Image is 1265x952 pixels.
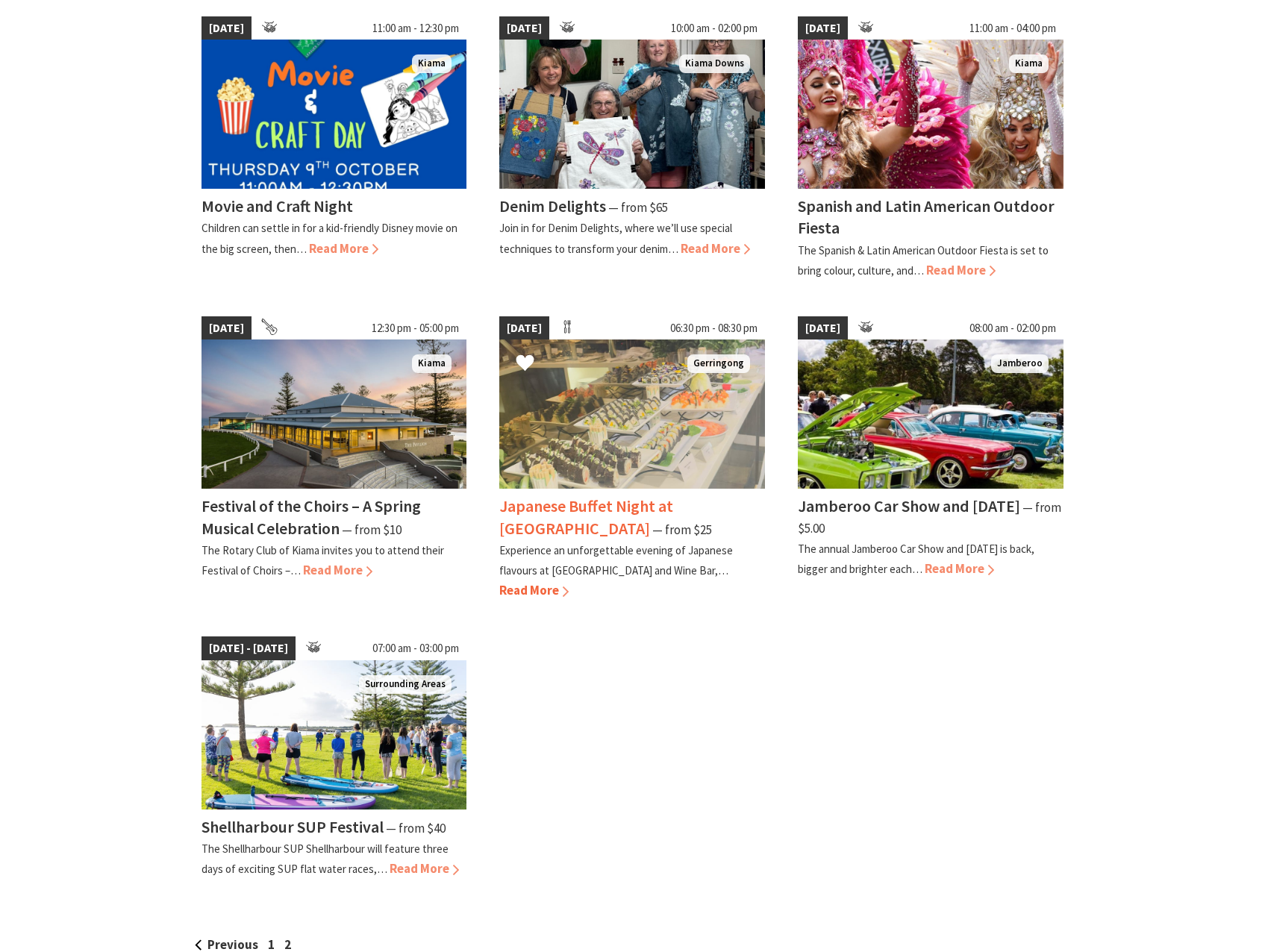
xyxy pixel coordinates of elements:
span: ⁠— from $65 [608,199,668,216]
span: [DATE] [499,316,549,340]
span: Kiama [1009,54,1049,73]
span: 06:30 pm - 08:30 pm [663,316,765,340]
span: Read More [303,562,372,578]
span: Gerringong [687,354,750,373]
h4: Japanese Buffet Night at [GEOGRAPHIC_DATA] [499,495,673,538]
p: The annual Jamberoo Car Show and [DATE] is back, bigger and brighter each… [798,542,1034,576]
span: Read More [925,560,994,577]
h4: Movie and Craft Night [202,195,353,216]
span: [DATE] [202,16,252,40]
img: Jodie Edwards Welcome to Country [202,660,467,809]
a: [DATE] 11:00 am - 12:30 pm Kiama Movie and Craft Night Children can settle in for a kid-friendly ... [202,16,467,281]
span: Read More [309,240,378,257]
span: ⁠— from $5.00 [798,499,1061,536]
span: [DATE] [798,16,848,40]
a: [DATE] 12:30 pm - 05:00 pm 2023 Festival of Choirs at the Kiama Pavilion Kiama Festival of the Ch... [202,316,467,601]
p: Children can settle in for a kid-friendly Disney movie on the big screen, then… [202,221,457,255]
span: ⁠— from $25 [652,522,712,538]
span: 08:00 am - 02:00 pm [962,316,1063,340]
img: Dancers in jewelled pink and silver costumes with feathers, holding their hands up while smiling [798,40,1063,189]
span: Kiama [412,354,452,373]
img: Jamberoo Car Show [798,339,1063,489]
button: Click to Favourite Japanese Buffet Night at Bella Char [501,339,549,389]
span: [DATE] [202,316,252,340]
img: Japanese Night at Bella Char [499,339,765,489]
span: 07:00 am - 03:00 pm [365,636,466,660]
a: [DATE] 11:00 am - 04:00 pm Dancers in jewelled pink and silver costumes with feathers, holding th... [798,16,1063,281]
span: 10:00 am - 02:00 pm [663,16,765,40]
span: [DATE] - [DATE] [202,636,296,660]
span: Kiama [412,54,452,73]
span: Read More [681,240,750,257]
span: Kiama Downs [679,54,750,73]
span: Read More [926,262,996,278]
span: 11:00 am - 12:30 pm [365,16,466,40]
a: [DATE] 08:00 am - 02:00 pm Jamberoo Car Show Jamberoo Jamberoo Car Show and [DATE] ⁠— from $5.00 ... [798,316,1063,601]
span: [DATE] [499,16,549,40]
img: group holding up their denim paintings [499,40,765,189]
p: The Shellharbour SUP Shellharbour will feature three days of exciting SUP flat water races,… [202,842,449,876]
h4: Denim Delights [499,195,606,216]
span: Surrounding Areas [359,675,452,694]
p: Join in for Denim Delights, where we’ll use special techniques to transform your denim… [499,221,732,255]
img: 2023 Festival of Choirs at the Kiama Pavilion [202,339,467,489]
span: [DATE] [798,316,848,340]
h4: Festival of the Choirs – A Spring Musical Celebration [202,495,421,538]
h4: Jamberoo Car Show and [DATE] [798,495,1020,516]
span: Jamberoo [991,354,1049,373]
p: The Spanish & Latin American Outdoor Fiesta is set to bring colour, culture, and… [798,243,1049,278]
span: ⁠— from $40 [386,820,446,836]
p: Experience an unforgettable evening of Japanese flavours at [GEOGRAPHIC_DATA] and Wine Bar,… [499,543,733,577]
span: Read More [499,582,569,598]
p: The Rotary Club of Kiama invites you to attend their Festival of Choirs –… [202,543,444,577]
span: Read More [390,860,459,877]
a: [DATE] - [DATE] 07:00 am - 03:00 pm Jodie Edwards Welcome to Country Surrounding Areas Shellharbo... [202,636,467,879]
h4: Shellharbour SUP Festival [202,816,384,837]
h4: Spanish and Latin American Outdoor Fiesta [798,195,1055,238]
span: 12:30 pm - 05:00 pm [364,316,466,340]
a: [DATE] 10:00 am - 02:00 pm group holding up their denim paintings Kiama Downs Denim Delights ⁠— f... [499,16,765,281]
a: [DATE] 06:30 pm - 08:30 pm Japanese Night at Bella Char Gerringong Japanese Buffet Night at [GEOG... [499,316,765,601]
span: 11:00 am - 04:00 pm [962,16,1063,40]
span: ⁠— from $10 [342,522,402,538]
